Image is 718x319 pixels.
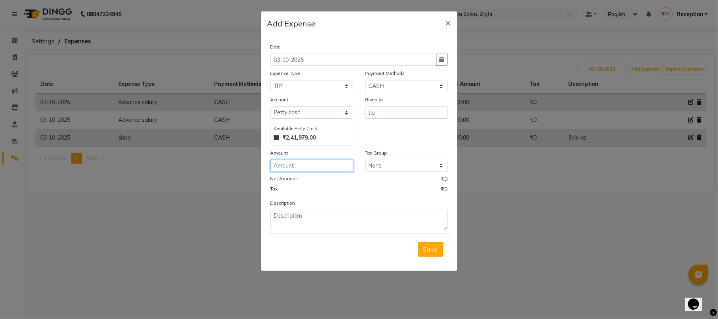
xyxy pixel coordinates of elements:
label: Payment Methods [365,70,405,77]
label: Tax Group [365,149,387,157]
input: Amount [270,160,353,172]
label: Amount [270,149,288,157]
div: Available Petty Cash [274,125,350,132]
span: Save [423,245,438,253]
label: Date [270,43,281,50]
label: Account [270,96,289,103]
label: Given to [365,96,383,103]
label: Description [270,200,295,207]
label: Tax [270,185,278,192]
label: Net Amount [270,175,297,182]
span: × [446,17,451,28]
button: Close [439,11,457,34]
iframe: chat widget [685,287,710,311]
strong: ₹2,41,979.00 [283,134,316,142]
span: ₹0 [441,185,448,196]
label: Expense Type [270,70,300,77]
input: Given to [365,106,448,119]
button: Save [418,242,443,257]
span: ₹0 [441,175,448,185]
h5: Add Expense [267,18,316,30]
